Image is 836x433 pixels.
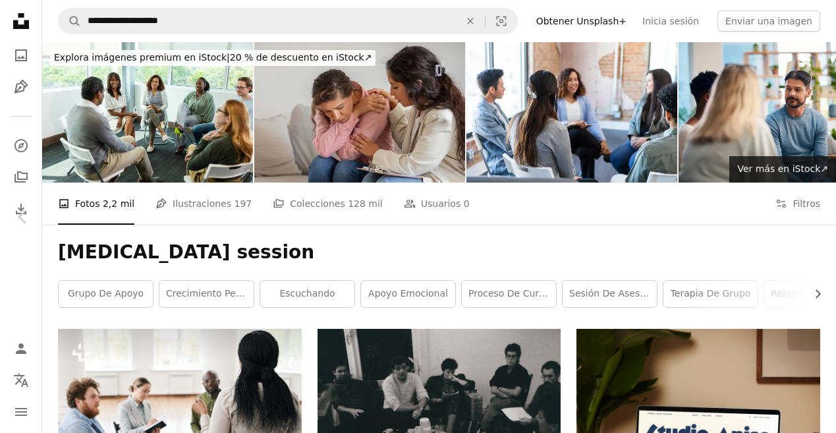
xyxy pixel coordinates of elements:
a: Siguiente [790,154,836,280]
a: Explorar [8,132,34,159]
img: Sesión de Terapia de Grupo: Adultos Diversos Discutiendo la Salud Mental [42,42,253,183]
a: Apoyo emocional [361,281,455,307]
a: Ilustraciones [8,74,34,100]
img: Sesión de Terapia de Grupo: Adultos Diversos en Discusión de Apoyo [466,42,677,183]
button: Buscar en Unsplash [59,9,81,34]
a: Crecimiento personal [159,281,254,307]
a: Ver más en iStock↗ [729,156,836,183]
span: 197 [234,196,252,211]
a: Ilustraciones 197 [155,183,252,225]
button: Búsqueda visual [486,9,517,34]
a: Fotos [8,42,34,69]
span: Ver más en iStock ↗ [737,163,828,174]
button: Idioma [8,367,34,393]
a: Espalda de una mujer negra que describe sus problemas mientras está de pie frente a un grupo de p... [58,404,302,416]
button: Enviar una imagen [717,11,820,32]
a: Proceso de curación [462,281,556,307]
a: Un grupo de personas sentadas alrededor de una mesa [318,417,561,429]
button: Menú [8,399,34,425]
span: Explora imágenes premium en iStock | [54,52,230,63]
a: Usuarios 0 [404,183,470,225]
span: 128 mil [348,196,383,211]
a: Explora imágenes premium en iStock|20 % de descuento en iStock↗ [42,42,383,74]
span: 0 [464,196,470,211]
form: Encuentra imágenes en todo el sitio [58,8,518,34]
a: grupo de apoyo [59,281,153,307]
a: Obtener Unsplash+ [528,11,634,32]
button: Filtros [775,183,820,225]
button: Borrar [456,9,485,34]
span: 20 % de descuento en iStock ↗ [54,52,372,63]
a: Terapia de grupo [663,281,758,307]
a: Colecciones 128 mil [273,183,383,225]
img: La mujer recibe consuelo y apoyo del terapeuta durante la sesión de consejería [254,42,465,183]
a: escuchando [260,281,354,307]
h1: [MEDICAL_DATA] session [58,241,820,264]
a: Sesión de asesoramiento [563,281,657,307]
a: Iniciar sesión / Registrarse [8,335,34,362]
button: desplazar lista a la derecha [806,281,820,307]
a: Inicia sesión [634,11,707,32]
